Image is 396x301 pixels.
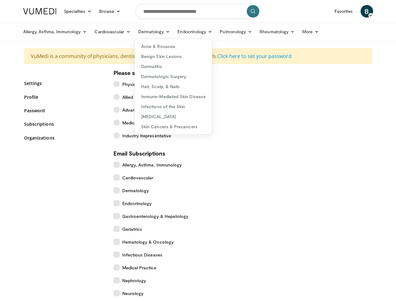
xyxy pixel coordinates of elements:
span: Neurology [122,290,144,297]
span: Allied Health Professional [122,94,175,100]
a: B [361,5,373,18]
a: Password [24,107,104,114]
strong: Email Subscriptions [114,150,165,157]
a: Dermatologic Surgery [135,71,212,82]
a: Rheumatology [256,25,298,38]
a: Specialties [60,5,96,18]
span: Infectious Diseases [122,251,162,258]
span: Cardiovascular [122,174,154,181]
span: Nephrology [122,277,146,284]
a: Organizations [24,135,104,141]
a: Immune-Mediated Skin Disease [135,92,212,102]
span: Dermatology [122,187,149,194]
a: Subscriptions [24,121,104,127]
span: Physician [122,81,142,87]
a: Settings [24,80,104,87]
a: Endocrinology [174,25,216,38]
a: Skin Cancers & Precancers [135,122,212,132]
a: Cardiovascular [91,25,134,38]
span: Gastroenterology & Hepatology [122,213,189,219]
a: Dermatitis [135,61,212,71]
a: Profile [24,94,104,100]
a: Infections of the Skin [135,102,212,112]
span: Industry Representative [122,132,172,139]
a: Browse [95,5,124,18]
span: Geriatrics [122,226,142,232]
img: VuMedi Logo [23,8,56,14]
span: Medical Student [122,119,156,126]
a: More [298,25,323,38]
span: Hematology & Oncology [122,239,174,245]
span: Advanced Practice Provider (APP) [122,107,192,113]
a: Pulmonology [216,25,256,38]
a: Benign Skin Lesions [135,51,212,61]
a: Allergy, Asthma, Immunology [19,25,91,38]
a: Favorites [331,5,357,18]
input: Search topics, interventions [135,4,261,19]
a: Dermatology [135,25,174,38]
span: Endocrinology [122,200,152,207]
span: Medical Practice [122,264,156,271]
a: [MEDICAL_DATA] [135,112,212,122]
span: Allergy, Asthma, Immunology [122,161,182,168]
strong: Please select your position [114,69,184,76]
a: Acne & Rosacea [135,41,212,51]
div: VuMedi is a community of physicians, dentists, and other clinical professionals. [24,48,372,64]
a: Hair, Scalp, & Nails [135,82,212,92]
a: Click here to set your password [217,53,292,60]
